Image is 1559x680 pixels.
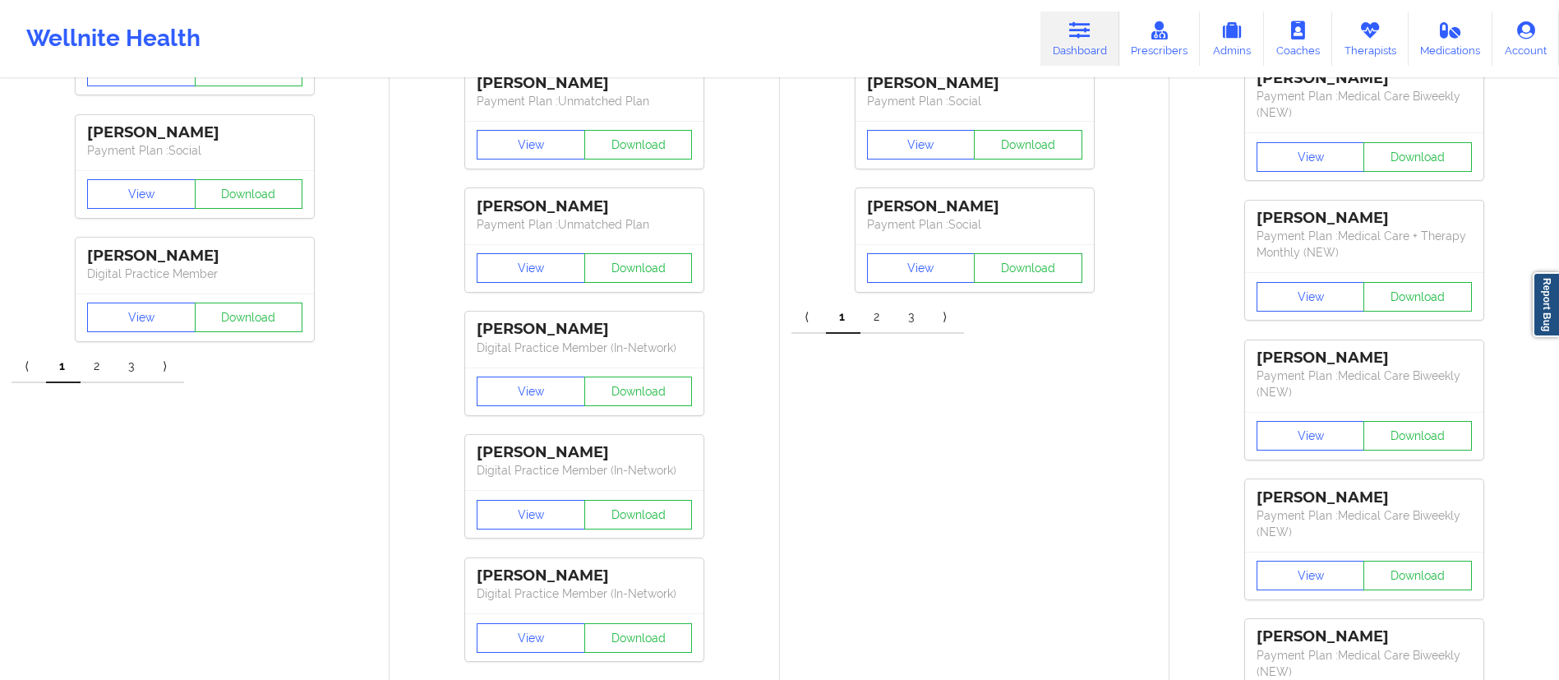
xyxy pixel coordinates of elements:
div: [PERSON_NAME] [477,197,692,216]
a: Next item [929,301,964,334]
button: Download [1363,282,1472,312]
button: Download [195,303,303,332]
a: Next item [150,350,184,383]
div: [PERSON_NAME] [477,74,692,93]
p: Payment Plan : Medical Care Biweekly (NEW) [1257,647,1472,680]
p: Payment Plan : Unmatched Plan [477,93,692,109]
div: [PERSON_NAME] [1257,209,1472,228]
a: Previous item [12,350,46,383]
div: [PERSON_NAME] [87,123,302,142]
a: 1 [826,301,860,334]
a: Therapists [1332,12,1409,66]
button: View [477,130,585,160]
div: [PERSON_NAME] [87,247,302,266]
p: Payment Plan : Medical Care + Therapy Monthly (NEW) [1257,228,1472,261]
a: Prescribers [1119,12,1201,66]
button: View [477,253,585,283]
button: View [477,500,585,530]
button: View [477,623,585,653]
button: Download [1363,561,1472,590]
a: 2 [81,350,115,383]
p: Payment Plan : Unmatched Plan [477,216,692,233]
div: [PERSON_NAME] [867,74,1082,93]
button: Download [584,130,693,160]
a: Dashboard [1040,12,1119,66]
p: Digital Practice Member (In-Network) [477,462,692,479]
p: Payment Plan : Social [87,142,302,159]
button: View [1257,282,1365,312]
div: [PERSON_NAME] [477,567,692,585]
button: Download [584,500,693,530]
button: Download [584,623,693,653]
div: Pagination Navigation [12,350,184,383]
a: 2 [860,301,895,334]
a: Medications [1409,12,1493,66]
button: Download [584,253,693,283]
div: [PERSON_NAME] [477,443,692,462]
p: Payment Plan : Medical Care Biweekly (NEW) [1257,368,1472,400]
a: Report Bug [1533,272,1559,337]
a: Previous item [791,301,826,334]
p: Payment Plan : Social [867,93,1082,109]
p: Digital Practice Member (In-Network) [477,340,692,356]
a: 3 [895,301,929,334]
button: View [1257,142,1365,172]
div: [PERSON_NAME] [1257,627,1472,646]
a: Coaches [1264,12,1332,66]
button: View [1257,421,1365,451]
p: Digital Practice Member (In-Network) [477,585,692,602]
button: View [867,130,976,160]
div: Pagination Navigation [791,301,964,334]
button: Download [974,253,1082,283]
p: Payment Plan : Social [867,216,1082,233]
p: Digital Practice Member [87,266,302,282]
div: [PERSON_NAME] [1257,488,1472,507]
div: [PERSON_NAME] [1257,349,1472,368]
button: View [477,377,585,406]
button: View [87,179,196,209]
button: View [867,253,976,283]
button: Download [195,179,303,209]
a: Admins [1200,12,1264,66]
p: Payment Plan : Medical Care Biweekly (NEW) [1257,88,1472,121]
button: View [87,303,196,332]
a: Account [1492,12,1559,66]
button: Download [1363,421,1472,451]
button: Download [584,377,693,406]
a: 3 [115,350,150,383]
a: 1 [46,350,81,383]
p: Payment Plan : Medical Care Biweekly (NEW) [1257,507,1472,540]
button: Download [1363,142,1472,172]
button: Download [974,130,1082,160]
button: View [1257,561,1365,590]
div: [PERSON_NAME] [867,197,1082,216]
div: [PERSON_NAME] [477,320,692,339]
